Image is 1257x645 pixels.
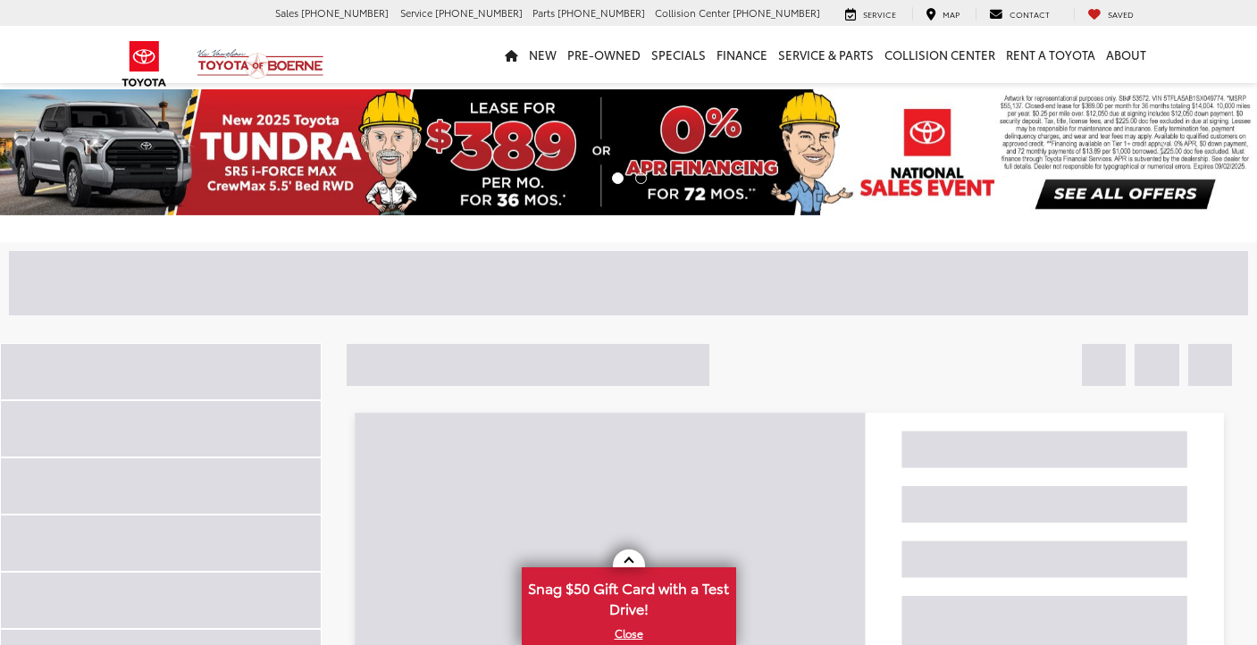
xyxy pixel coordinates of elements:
[655,5,730,20] span: Collision Center
[711,26,773,83] a: Finance
[1108,8,1134,20] span: Saved
[879,26,1001,83] a: Collision Center
[646,26,711,83] a: Specials
[524,569,734,624] span: Snag $50 Gift Card with a Test Drive!
[400,5,432,20] span: Service
[301,5,389,20] span: [PHONE_NUMBER]
[1001,26,1101,83] a: Rent a Toyota
[733,5,820,20] span: [PHONE_NUMBER]
[1010,8,1050,20] span: Contact
[499,26,524,83] a: Home
[435,5,523,20] span: [PHONE_NUMBER]
[197,48,324,80] img: Vic Vaughan Toyota of Boerne
[863,8,896,20] span: Service
[275,5,298,20] span: Sales
[943,8,960,20] span: Map
[524,26,562,83] a: New
[832,7,909,21] a: Service
[111,35,178,93] img: Toyota
[1074,7,1147,21] a: My Saved Vehicles
[912,7,973,21] a: Map
[532,5,555,20] span: Parts
[976,7,1063,21] a: Contact
[557,5,645,20] span: [PHONE_NUMBER]
[773,26,879,83] a: Service & Parts: Opens in a new tab
[562,26,646,83] a: Pre-Owned
[1101,26,1152,83] a: About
